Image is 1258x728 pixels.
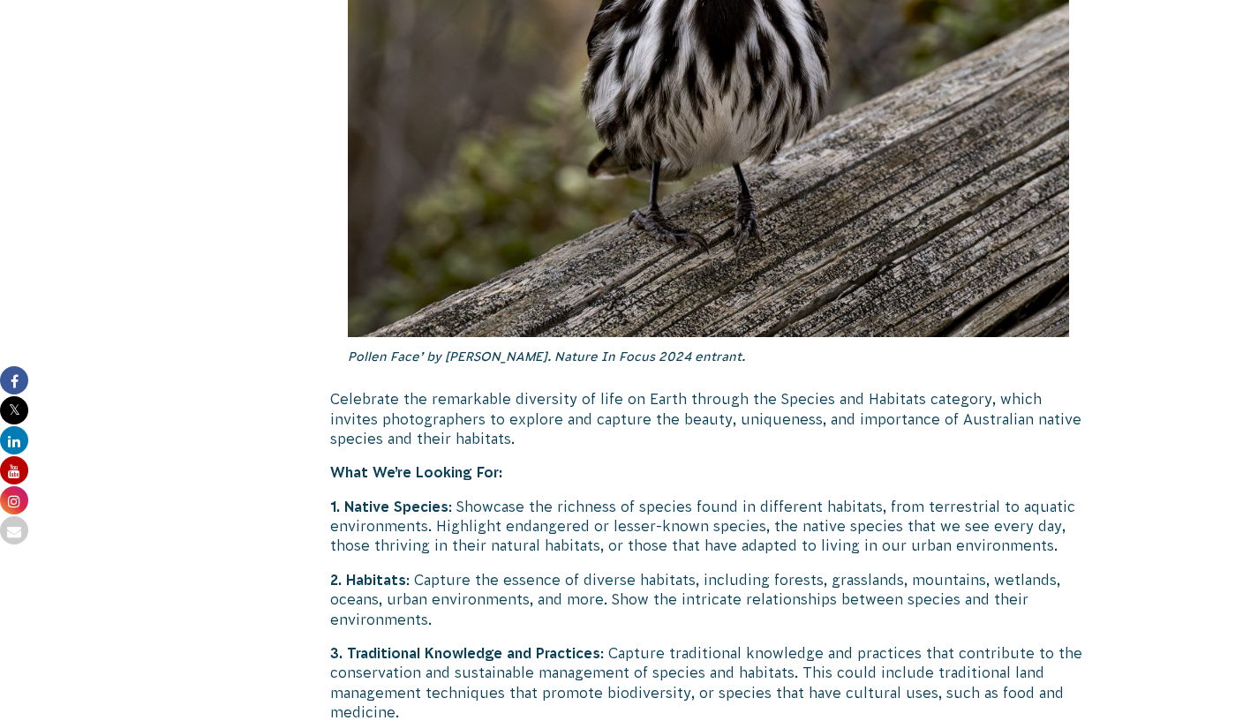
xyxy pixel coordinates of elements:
p: : Capture traditional knowledge and practices that contribute to the conservation and sustainable... [330,643,1088,723]
strong: 2. Habitats [330,572,406,588]
strong: 1. Native Species [330,499,448,514]
em: Pollen Face’ by [PERSON_NAME]. Nature In Focus 2024 entrant. [348,349,745,364]
p: Celebrate the remarkable diversity of life on Earth through the Species and Habitats category, wh... [330,389,1088,448]
strong: 3. Traditional Knowledge and Practices [330,645,600,661]
strong: What We’re Looking For: [330,464,502,480]
p: : Capture the essence of diverse habitats, including forests, grasslands, mountains, wetlands, oc... [330,570,1088,629]
p: : Showcase the richness of species found in different habitats, from terrestrial to aquatic envir... [330,497,1088,556]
